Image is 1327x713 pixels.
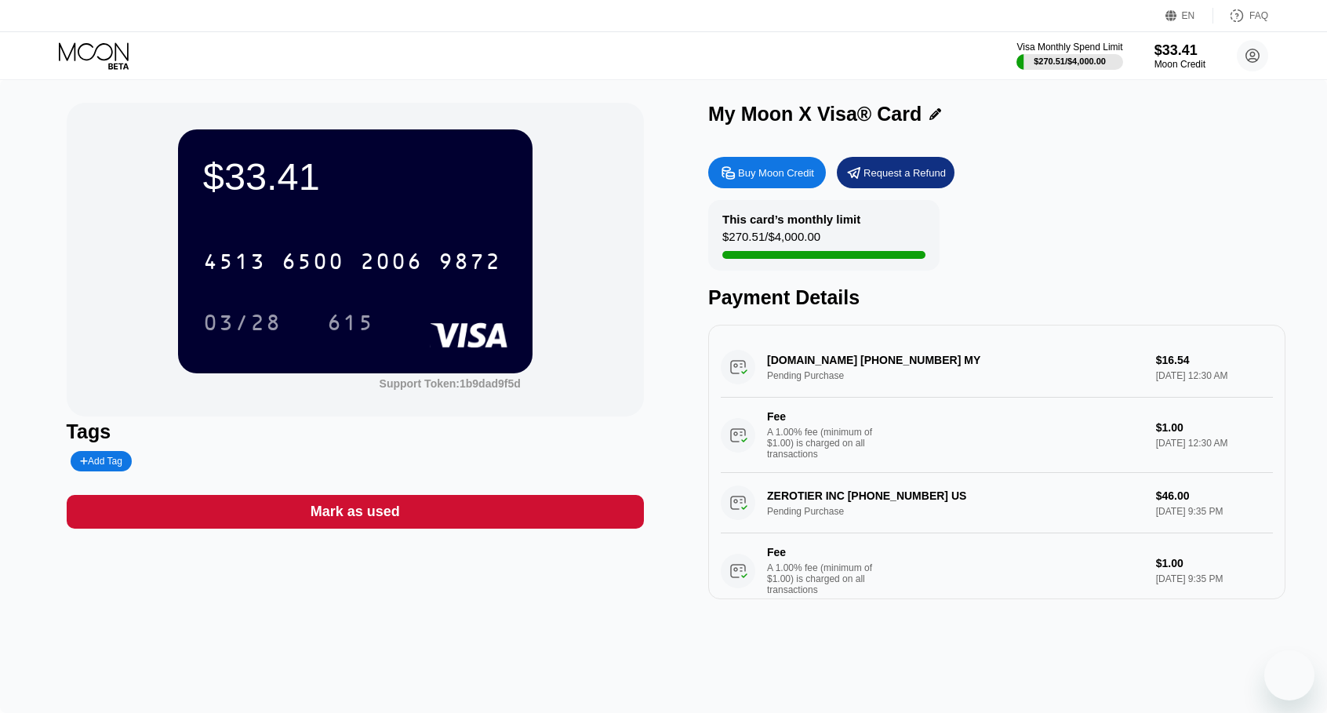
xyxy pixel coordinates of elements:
[315,303,386,342] div: 615
[722,213,860,226] div: This card’s monthly limit
[708,286,1285,309] div: Payment Details
[863,166,946,180] div: Request a Refund
[1264,650,1314,700] iframe: 启动消息传送窗口的按钮
[1156,573,1274,584] div: [DATE] 9:35 PM
[1165,8,1213,24] div: EN
[360,251,423,276] div: 2006
[67,420,644,443] div: Tags
[80,456,122,467] div: Add Tag
[722,230,820,251] div: $270.51 / $4,000.00
[327,312,374,337] div: 615
[738,166,814,180] div: Buy Moon Credit
[191,303,293,342] div: 03/28
[67,495,644,529] div: Mark as used
[203,251,266,276] div: 4513
[837,157,954,188] div: Request a Refund
[1156,557,1274,569] div: $1.00
[1156,438,1274,449] div: [DATE] 12:30 AM
[767,562,885,595] div: A 1.00% fee (minimum of $1.00) is charged on all transactions
[721,533,1273,609] div: FeeA 1.00% fee (minimum of $1.00) is charged on all transactions$1.00[DATE] 9:35 PM
[1154,42,1205,70] div: $33.41Moon Credit
[767,546,877,558] div: Fee
[203,312,282,337] div: 03/28
[767,410,877,423] div: Fee
[1249,10,1268,21] div: FAQ
[203,155,507,198] div: $33.41
[708,157,826,188] div: Buy Moon Credit
[1016,42,1122,53] div: Visa Monthly Spend Limit
[380,377,521,390] div: Support Token: 1b9dad9f5d
[71,451,132,471] div: Add Tag
[1213,8,1268,24] div: FAQ
[1154,59,1205,70] div: Moon Credit
[767,427,885,460] div: A 1.00% fee (minimum of $1.00) is charged on all transactions
[708,103,922,126] div: My Moon X Visa® Card
[1182,10,1195,21] div: EN
[1154,42,1205,59] div: $33.41
[438,251,501,276] div: 9872
[721,398,1273,473] div: FeeA 1.00% fee (minimum of $1.00) is charged on all transactions$1.00[DATE] 12:30 AM
[1156,421,1274,434] div: $1.00
[380,377,521,390] div: Support Token:1b9dad9f5d
[194,242,511,281] div: 4513650020069872
[282,251,344,276] div: 6500
[1016,42,1122,70] div: Visa Monthly Spend Limit$270.51/$4,000.00
[1034,56,1106,66] div: $270.51 / $4,000.00
[311,503,400,521] div: Mark as used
